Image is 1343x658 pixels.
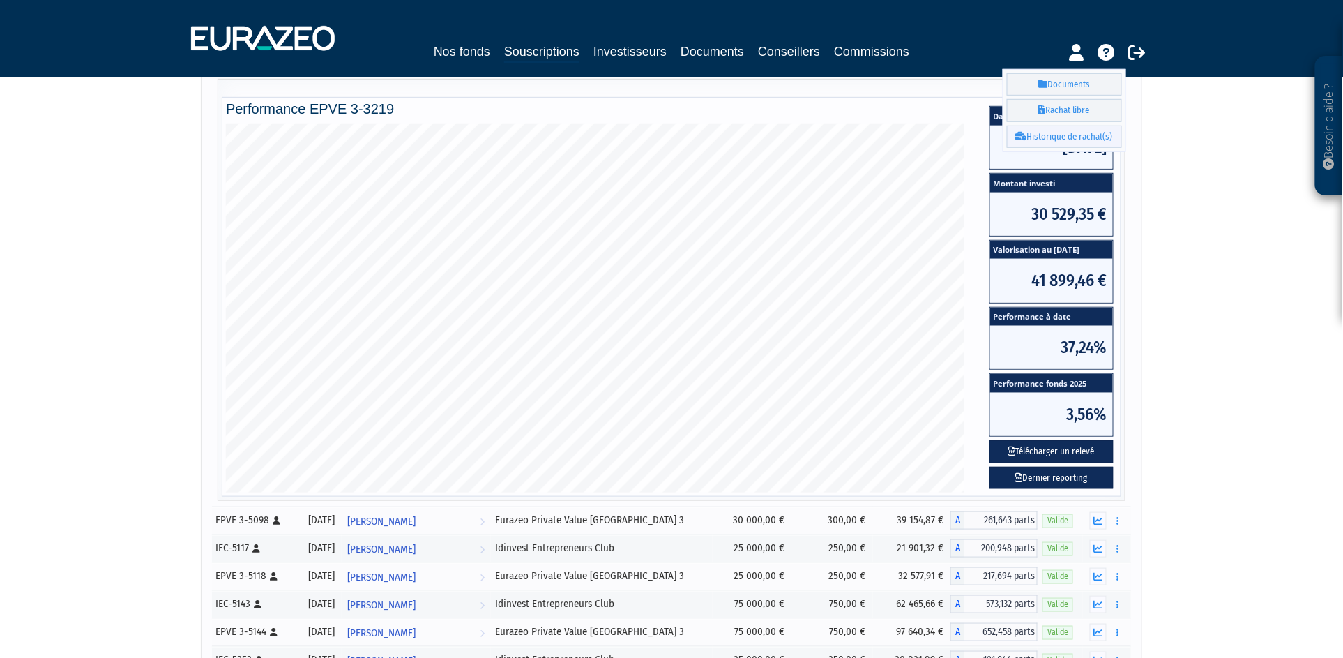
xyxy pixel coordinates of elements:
[873,618,951,646] td: 97 640,34 €
[480,592,485,618] i: Voir l'investisseur
[681,42,744,61] a: Documents
[306,541,337,555] div: [DATE]
[306,625,337,639] div: [DATE]
[758,42,820,61] a: Conseillers
[215,625,296,639] div: EPVE 3-5144
[496,597,708,611] div: Idinvest Entrepreneurs Club
[347,564,416,590] span: [PERSON_NAME]
[1007,126,1122,149] a: Historique de rachat(s)
[342,562,490,590] a: [PERSON_NAME]
[990,107,1113,126] span: Date de souscription
[1042,598,1073,611] span: Valide
[989,467,1114,490] a: Dernier reporting
[990,193,1113,236] span: 30 529,35 €
[990,374,1113,393] span: Performance fonds 2025
[496,569,708,583] div: Eurazeo Private Value [GEOGRAPHIC_DATA] 3
[964,623,1038,641] span: 652,458 parts
[496,513,708,528] div: Eurazeo Private Value [GEOGRAPHIC_DATA] 3
[347,537,416,562] span: [PERSON_NAME]
[480,620,485,646] i: Voir l'investisseur
[1042,570,1073,583] span: Valide
[990,393,1113,436] span: 3,56%
[950,539,964,558] span: A
[504,42,579,63] a: Souscriptions
[306,597,337,611] div: [DATE]
[990,259,1113,302] span: 41 899,46 €
[347,592,416,618] span: [PERSON_NAME]
[347,620,416,646] span: [PERSON_NAME]
[593,42,667,61] a: Investisseurs
[215,569,296,583] div: EPVE 3-5118
[1042,514,1073,528] span: Valide
[950,623,964,641] span: A
[834,42,909,61] a: Commissions
[191,26,335,51] img: 1732889491-logotype_eurazeo_blanc_rvb.png
[873,562,951,590] td: 32 577,91 €
[950,623,1038,641] div: A - Eurazeo Private Value Europe 3
[791,534,872,562] td: 250,00 €
[496,541,708,555] div: Idinvest Entrepreneurs Club
[1007,73,1122,96] a: Documents
[496,625,708,639] div: Eurazeo Private Value [GEOGRAPHIC_DATA] 3
[252,544,260,553] i: [Français] Personne physique
[215,597,296,611] div: IEC-5143
[347,509,416,534] span: [PERSON_NAME]
[713,590,792,618] td: 75 000,00 €
[215,513,296,528] div: EPVE 3-5098
[713,618,792,646] td: 75 000,00 €
[964,567,1038,585] span: 217,694 parts
[990,126,1113,169] span: [DATE]
[950,511,964,530] span: A
[342,590,490,618] a: [PERSON_NAME]
[873,590,951,618] td: 62 465,66 €
[964,595,1038,613] span: 573,132 parts
[1321,63,1337,189] p: Besoin d'aide ?
[791,590,872,618] td: 750,00 €
[1007,99,1122,122] a: Rachat libre
[990,308,1113,327] span: Performance à date
[950,511,1038,530] div: A - Eurazeo Private Value Europe 3
[270,628,278,636] i: [Français] Personne physique
[306,569,337,583] div: [DATE]
[480,509,485,534] i: Voir l'investisseur
[964,539,1038,558] span: 200,948 parts
[791,618,872,646] td: 750,00 €
[964,511,1038,530] span: 261,643 parts
[342,507,490,534] a: [PERSON_NAME]
[713,562,792,590] td: 25 000,00 €
[791,507,872,534] td: 300,00 €
[306,513,337,528] div: [DATE]
[270,572,278,581] i: [Français] Personne physique
[950,539,1038,558] div: A - Idinvest Entrepreneurs Club
[1042,542,1073,555] span: Valide
[480,537,485,562] i: Voir l'investisseur
[990,241,1113,260] span: Valorisation au [DATE]
[342,534,490,562] a: [PERSON_NAME]
[950,567,964,585] span: A
[950,595,964,613] span: A
[1042,626,1073,639] span: Valide
[950,595,1038,613] div: A - Idinvest Entrepreneurs Club
[273,516,280,525] i: [Français] Personne physique
[713,507,792,534] td: 30 000,00 €
[990,174,1113,193] span: Montant investi
[873,534,951,562] td: 21 901,32 €
[950,567,1038,585] div: A - Eurazeo Private Value Europe 3
[791,562,872,590] td: 250,00 €
[226,101,1117,117] h4: Performance EPVE 3-3219
[989,440,1114,463] button: Télécharger un relevé
[254,600,261,608] i: [Français] Personne physique
[480,564,485,590] i: Voir l'investisseur
[434,42,490,61] a: Nos fonds
[215,541,296,555] div: IEC-5117
[873,507,951,534] td: 39 154,87 €
[342,618,490,646] a: [PERSON_NAME]
[990,326,1113,369] span: 37,24%
[713,534,792,562] td: 25 000,00 €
